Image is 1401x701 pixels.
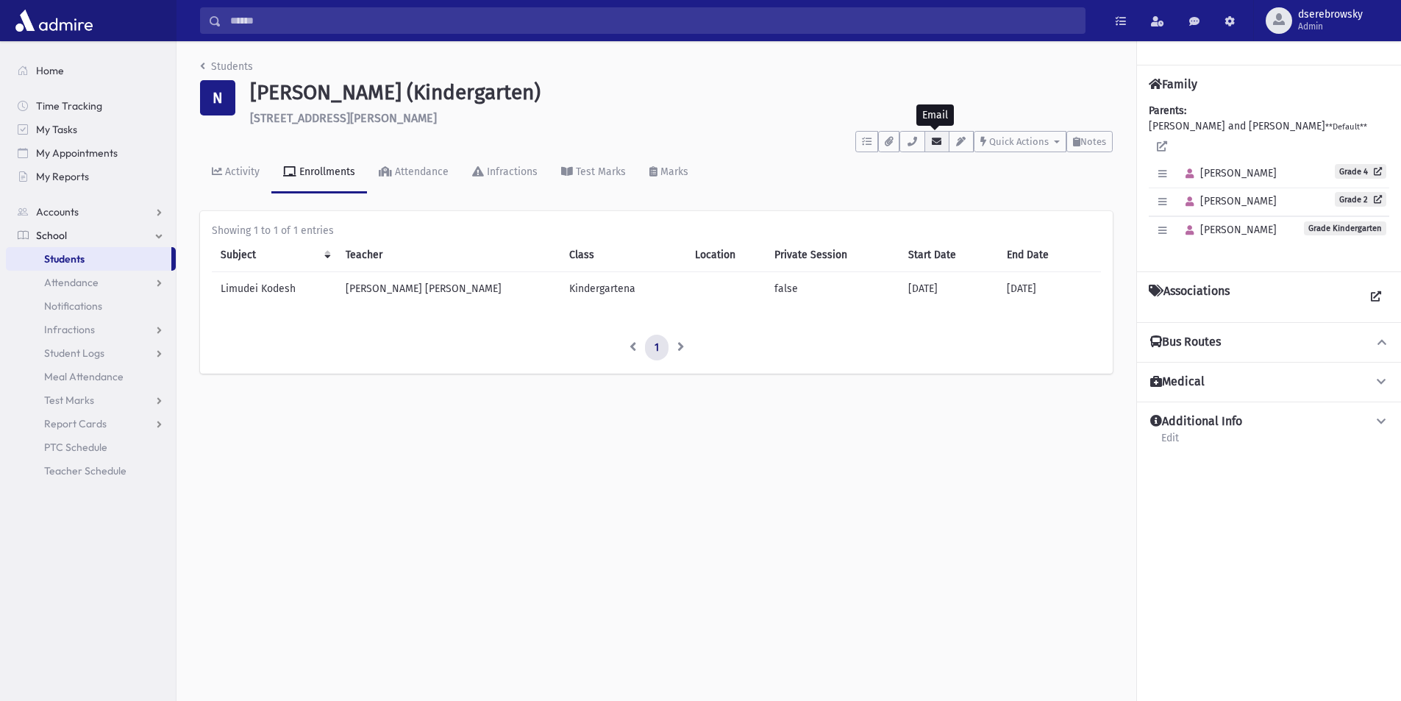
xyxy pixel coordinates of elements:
[657,166,688,178] div: Marks
[44,323,95,336] span: Infractions
[1298,9,1363,21] span: dserebrowsky
[212,271,337,305] td: Limudei Kodesh
[6,94,176,118] a: Time Tracking
[1335,164,1386,179] a: Grade 4
[1150,414,1242,430] h4: Additional Info
[12,6,96,35] img: AdmirePro
[1298,21,1363,32] span: Admin
[6,388,176,412] a: Test Marks
[989,136,1049,147] span: Quick Actions
[686,238,766,272] th: Location
[44,370,124,383] span: Meal Attendance
[1179,195,1277,207] span: [PERSON_NAME]
[6,271,176,294] a: Attendance
[899,238,998,272] th: Start Date
[44,299,102,313] span: Notifications
[6,365,176,388] a: Meal Attendance
[6,412,176,435] a: Report Cards
[1363,284,1389,310] a: View all Associations
[1179,167,1277,179] span: [PERSON_NAME]
[200,60,253,73] a: Students
[367,152,460,193] a: Attendance
[200,59,253,80] nav: breadcrumb
[200,152,271,193] a: Activity
[1149,414,1389,430] button: Additional Info
[36,64,64,77] span: Home
[1149,374,1389,390] button: Medical
[6,224,176,247] a: School
[44,346,104,360] span: Student Logs
[1150,335,1221,350] h4: Bus Routes
[766,271,899,305] td: false
[44,252,85,266] span: Students
[36,170,89,183] span: My Reports
[296,166,355,178] div: Enrollments
[916,104,954,126] div: Email
[6,435,176,459] a: PTC Schedule
[1179,224,1277,236] span: [PERSON_NAME]
[6,341,176,365] a: Student Logs
[212,223,1101,238] div: Showing 1 to 1 of 1 entries
[1149,103,1389,260] div: [PERSON_NAME] and [PERSON_NAME]
[6,294,176,318] a: Notifications
[337,238,561,272] th: Teacher
[645,335,669,361] a: 1
[44,441,107,454] span: PTC Schedule
[560,271,686,305] td: Kindergartena
[212,238,337,272] th: Subject
[6,200,176,224] a: Accounts
[1150,374,1205,390] h4: Medical
[337,271,561,305] td: [PERSON_NAME] [PERSON_NAME]
[200,80,235,115] div: N
[1149,77,1197,91] h4: Family
[6,141,176,165] a: My Appointments
[1304,221,1386,235] span: Grade Kindergarten
[36,123,77,136] span: My Tasks
[1149,104,1186,117] b: Parents:
[44,276,99,289] span: Attendance
[6,459,176,483] a: Teacher Schedule
[36,229,67,242] span: School
[998,238,1101,272] th: End Date
[1066,131,1113,152] button: Notes
[221,7,1085,34] input: Search
[6,118,176,141] a: My Tasks
[998,271,1101,305] td: [DATE]
[1149,335,1389,350] button: Bus Routes
[899,271,998,305] td: [DATE]
[222,166,260,178] div: Activity
[44,394,94,407] span: Test Marks
[549,152,638,193] a: Test Marks
[44,417,107,430] span: Report Cards
[36,99,102,113] span: Time Tracking
[766,238,899,272] th: Private Session
[460,152,549,193] a: Infractions
[560,238,686,272] th: Class
[974,131,1066,152] button: Quick Actions
[250,80,1113,105] h1: [PERSON_NAME] (Kindergarten)
[484,166,538,178] div: Infractions
[6,59,176,82] a: Home
[6,318,176,341] a: Infractions
[1149,284,1230,310] h4: Associations
[1080,136,1106,147] span: Notes
[250,111,1113,125] h6: [STREET_ADDRESS][PERSON_NAME]
[271,152,367,193] a: Enrollments
[6,247,171,271] a: Students
[36,205,79,218] span: Accounts
[1335,192,1386,207] a: Grade 2
[44,464,126,477] span: Teacher Schedule
[36,146,118,160] span: My Appointments
[6,165,176,188] a: My Reports
[1161,430,1180,456] a: Edit
[638,152,700,193] a: Marks
[392,166,449,178] div: Attendance
[573,166,626,178] div: Test Marks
